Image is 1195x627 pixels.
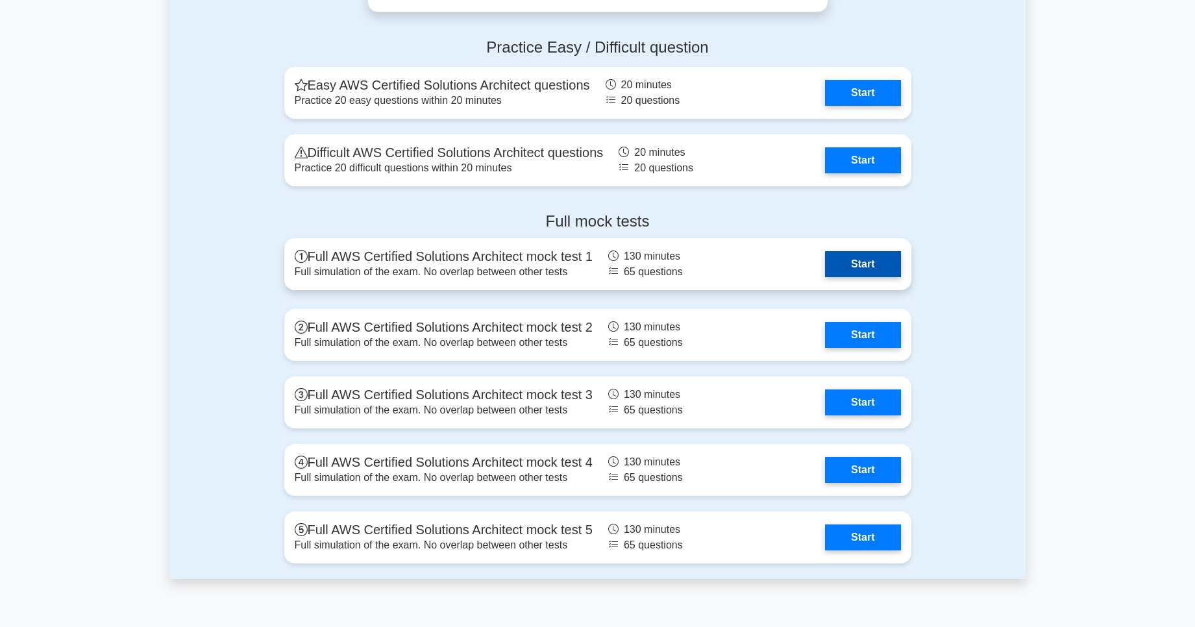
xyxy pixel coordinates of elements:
[284,38,911,57] h4: Practice Easy / Difficult question
[825,147,900,173] a: Start
[825,389,900,415] a: Start
[825,457,900,483] a: Start
[825,80,900,106] a: Start
[284,212,911,231] h4: Full mock tests
[825,251,900,277] a: Start
[825,524,900,550] a: Start
[825,322,900,348] a: Start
